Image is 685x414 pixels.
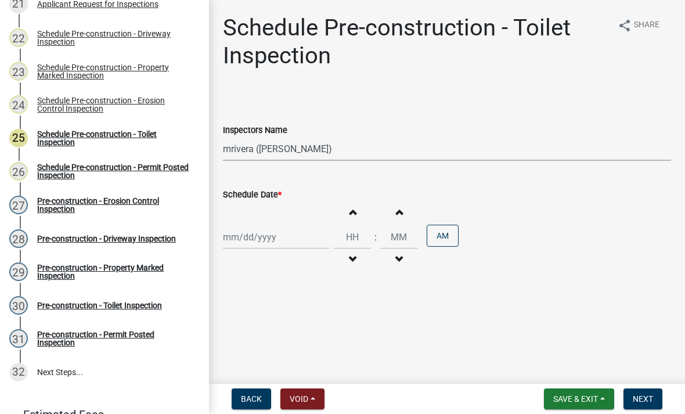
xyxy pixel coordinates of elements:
input: mm/dd/yyyy [223,225,329,249]
div: 32 [9,363,28,381]
div: Schedule Pre-construction - Driveway Inspection [37,30,190,46]
div: 24 [9,95,28,114]
div: 27 [9,196,28,214]
label: Schedule Date [223,191,282,199]
div: Schedule Pre-construction - Erosion Control Inspection [37,96,190,113]
div: 31 [9,329,28,348]
button: shareShare [608,14,669,37]
div: 29 [9,262,28,281]
span: Share [634,19,659,33]
div: 28 [9,229,28,248]
input: Hours [334,225,371,249]
span: Back [241,394,262,404]
input: Minutes [380,225,417,249]
div: 22 [9,28,28,47]
div: Pre-construction - Toilet Inspection [37,301,162,309]
div: Pre-construction - Permit Posted Inspection [37,330,190,347]
div: Schedule Pre-construction - Property Marked Inspection [37,63,190,80]
button: Void [280,388,325,409]
span: Void [290,394,308,404]
label: Inspectors Name [223,127,287,135]
div: Schedule Pre-construction - Permit Posted Inspection [37,163,190,179]
button: Save & Exit [544,388,614,409]
span: Next [633,394,653,404]
button: Next [623,388,662,409]
div: : [371,231,380,244]
div: Pre-construction - Driveway Inspection [37,235,176,243]
div: 30 [9,296,28,315]
div: 26 [9,162,28,181]
span: Save & Exit [553,394,598,404]
button: AM [427,225,459,247]
div: 23 [9,62,28,81]
h1: Schedule Pre-construction - Toilet Inspection [223,14,608,70]
div: Pre-construction - Erosion Control Inspection [37,197,190,213]
i: share [618,19,632,33]
div: Schedule Pre-construction - Toilet Inspection [37,130,190,146]
button: Back [232,388,271,409]
div: 25 [9,129,28,147]
div: Pre-construction - Property Marked Inspection [37,264,190,280]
